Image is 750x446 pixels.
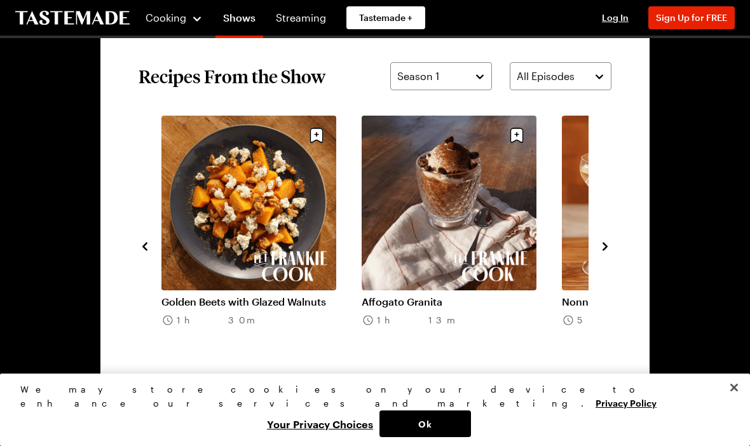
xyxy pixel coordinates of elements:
a: More information about your privacy, opens in a new tab [596,396,657,409]
span: Season 1 [397,69,439,84]
a: Shows [215,3,263,38]
button: Sign Up for FREE [648,6,735,29]
button: Ok [379,410,471,437]
button: Save recipe [304,123,329,147]
span: Log In [602,12,629,23]
a: Nonno’s Martini [562,295,737,308]
button: Close [720,374,748,402]
span: Sign Up for FREE [656,12,727,23]
h2: Recipes From the Show [139,65,325,88]
a: Tastemade + [346,6,425,29]
a: Affogato Granita [362,295,536,308]
button: All Episodes [510,62,611,90]
button: navigate to previous item [139,238,151,253]
button: Log In [590,11,641,24]
a: To Tastemade Home Page [15,11,130,25]
button: Season 1 [390,62,492,90]
div: We may store cookies on your device to enhance our services and marketing. [20,382,719,410]
span: All Episodes [517,69,575,84]
button: Save recipe [505,123,529,147]
div: 3 / 10 [362,116,562,375]
button: Your Privacy Choices [261,410,379,437]
button: Cooking [145,3,203,33]
span: Tastemade + [359,11,412,24]
div: 2 / 10 [161,116,362,375]
div: Privacy [20,382,719,437]
button: navigate to next item [599,238,611,253]
a: Golden Beets with Glazed Walnuts [161,295,336,308]
span: Cooking [146,11,186,24]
